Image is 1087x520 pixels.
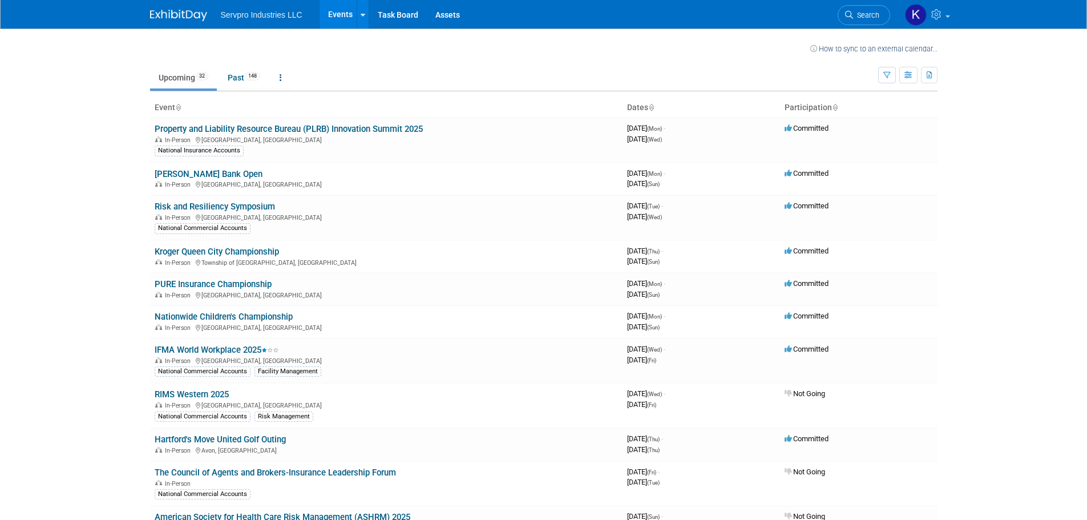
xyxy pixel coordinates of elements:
span: - [664,124,665,132]
span: (Sun) [647,292,660,298]
span: [DATE] [627,201,663,210]
span: (Sun) [647,324,660,330]
span: [DATE] [627,279,665,288]
img: In-Person Event [155,357,162,363]
img: In-Person Event [155,292,162,297]
span: - [664,312,665,320]
span: - [661,201,663,210]
span: [DATE] [627,135,662,143]
span: (Wed) [647,136,662,143]
span: [DATE] [627,356,656,364]
span: 32 [196,72,208,80]
div: National Commercial Accounts [155,489,250,499]
span: [DATE] [627,400,656,409]
span: In-Person [165,447,194,454]
span: (Tue) [647,203,660,209]
span: (Mon) [647,126,662,132]
span: [DATE] [627,247,663,255]
a: How to sync to an external calendar... [810,45,938,53]
span: (Mon) [647,171,662,177]
div: National Commercial Accounts [155,366,250,377]
span: - [664,389,665,398]
span: (Mon) [647,313,662,320]
span: Not Going [785,467,825,476]
span: - [661,434,663,443]
span: [DATE] [627,323,660,331]
div: [GEOGRAPHIC_DATA], [GEOGRAPHIC_DATA] [155,356,618,365]
span: Servpro Industries LLC [221,10,302,19]
span: In-Person [165,324,194,332]
span: (Fri) [647,357,656,364]
span: (Sun) [647,181,660,187]
span: Committed [785,279,829,288]
span: (Wed) [647,346,662,353]
a: Past148 [219,67,269,88]
div: National Commercial Accounts [155,412,250,422]
span: (Fri) [647,469,656,475]
div: [GEOGRAPHIC_DATA], [GEOGRAPHIC_DATA] [155,179,618,188]
img: In-Person Event [155,136,162,142]
a: Search [838,5,890,25]
a: Nationwide Children's Championship [155,312,293,322]
span: (Wed) [647,214,662,220]
span: Search [853,11,879,19]
img: In-Person Event [155,447,162,453]
a: Sort by Event Name [175,103,181,112]
span: Committed [785,434,829,443]
a: Risk and Resiliency Symposium [155,201,275,212]
a: Upcoming32 [150,67,217,88]
span: Committed [785,247,829,255]
span: Committed [785,312,829,320]
div: Township of [GEOGRAPHIC_DATA], [GEOGRAPHIC_DATA] [155,257,618,267]
div: [GEOGRAPHIC_DATA], [GEOGRAPHIC_DATA] [155,290,618,299]
span: - [658,467,660,476]
img: In-Person Event [155,259,162,265]
a: PURE Insurance Championship [155,279,272,289]
a: Sort by Participation Type [832,103,838,112]
a: Hartford's Move United Golf Outing [155,434,286,445]
span: In-Person [165,136,194,144]
span: (Thu) [647,436,660,442]
span: Committed [785,124,829,132]
span: In-Person [165,259,194,267]
span: (Wed) [647,391,662,397]
span: (Thu) [647,248,660,255]
span: In-Person [165,214,194,221]
span: [DATE] [627,434,663,443]
span: [DATE] [627,179,660,188]
span: [DATE] [627,257,660,265]
div: [GEOGRAPHIC_DATA], [GEOGRAPHIC_DATA] [155,323,618,332]
span: [DATE] [627,290,660,299]
th: Participation [780,98,938,118]
span: - [661,247,663,255]
span: - [664,279,665,288]
img: In-Person Event [155,324,162,330]
div: Avon, [GEOGRAPHIC_DATA] [155,445,618,454]
div: National Insurance Accounts [155,146,244,156]
span: [DATE] [627,445,660,454]
span: (Thu) [647,447,660,453]
img: In-Person Event [155,181,162,187]
span: (Tue) [647,479,660,486]
img: In-Person Event [155,402,162,408]
div: [GEOGRAPHIC_DATA], [GEOGRAPHIC_DATA] [155,212,618,221]
span: Committed [785,345,829,353]
a: [PERSON_NAME] Bank Open [155,169,262,179]
img: In-Person Event [155,214,162,220]
span: [DATE] [627,467,660,476]
span: Not Going [785,389,825,398]
span: 148 [245,72,260,80]
span: - [664,345,665,353]
a: RIMS Western 2025 [155,389,229,400]
div: Facility Management [254,366,321,377]
span: In-Person [165,357,194,365]
span: (Sun) [647,259,660,265]
span: In-Person [165,181,194,188]
span: [DATE] [627,345,665,353]
span: [DATE] [627,478,660,486]
span: [DATE] [627,312,665,320]
span: In-Person [165,480,194,487]
th: Dates [623,98,780,118]
div: National Commercial Accounts [155,223,250,233]
img: In-Person Event [155,480,162,486]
